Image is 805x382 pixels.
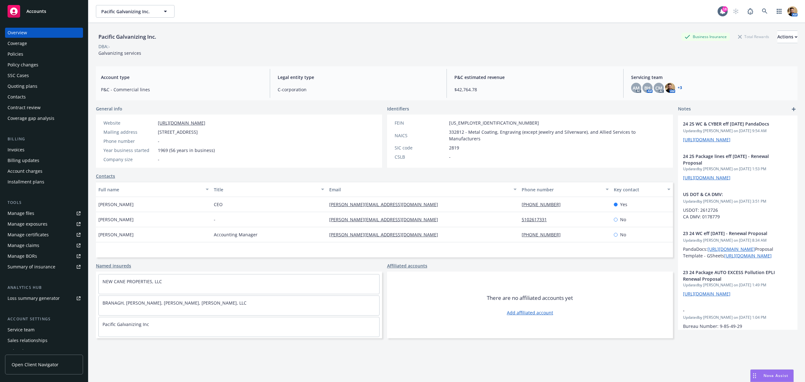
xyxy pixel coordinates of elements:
[395,144,447,151] div: SIC code
[449,144,459,151] span: 2819
[683,291,730,297] a: [URL][DOMAIN_NAME]
[449,120,539,126] span: [US_EMPLOYER_IDENTIFICATION_NUMBER]
[158,147,215,154] span: 1969 (56 years in business)
[98,50,141,56] span: Galvanizing services
[5,251,83,261] a: Manage BORs
[5,262,83,272] a: Summary of insurance
[681,33,730,41] div: Business Insurance
[214,186,317,193] div: Title
[8,230,49,240] div: Manage certificates
[708,246,755,252] a: [URL][DOMAIN_NAME]
[387,262,427,269] a: Affiliated accounts
[683,282,792,288] span: Updated by [PERSON_NAME] on [DATE] 1:49 PM
[12,361,58,368] span: Open Client Navigator
[103,321,149,327] a: Pacific Galvanizing Inc
[103,300,247,306] a: BRANAGH, [PERSON_NAME], [PERSON_NAME], [PERSON_NAME], LLC
[387,105,409,112] span: Identifiers
[678,86,682,90] a: +3
[678,186,797,225] div: US DOT & CA DMV:Updatedby [PERSON_NAME] on [DATE] 3:51 PMUSDOT: 2612726 CA DMV: 0178779
[683,269,776,282] span: 23 24 Package AUTO EXCESS Pollution EPLI Renewal Proposal
[103,138,155,144] div: Phone number
[5,166,83,176] a: Account charges
[101,86,262,93] span: P&C - Commercial lines
[214,231,258,238] span: Accounting Manager
[96,182,211,197] button: Full name
[98,201,134,208] span: [PERSON_NAME]
[103,278,162,284] a: NEW CANE PROPERTIES, LLC
[5,230,83,240] a: Manage certificates
[214,201,223,208] span: CEO
[611,182,673,197] button: Key contact
[522,232,566,238] a: [PHONE_NUMBER]
[678,115,797,148] div: 24 25 WC & CYBER eff [DATE] PandaDocsUpdatedby [PERSON_NAME] on [DATE] 9:54 AM[URL][DOMAIN_NAME]
[5,219,83,229] a: Manage exposures
[683,315,792,320] span: Updated by [PERSON_NAME] on [DATE] 1:04 PM
[683,238,792,243] span: Updated by [PERSON_NAME] on [DATE] 8:34 AM
[278,74,439,81] span: Legal entity type
[5,293,83,303] a: Loss summary generator
[750,369,794,382] button: Nova Assist
[395,120,447,126] div: FEIN
[777,31,797,43] button: Actions
[98,231,134,238] span: [PERSON_NAME]
[758,5,771,18] a: Search
[5,208,83,218] a: Manage files
[101,8,156,15] span: Pacific Galvanizing Inc.
[158,129,198,135] span: [STREET_ADDRESS]
[329,201,443,207] a: [PERSON_NAME][EMAIL_ADDRESS][DOMAIN_NAME]
[487,294,573,302] span: There are no affiliated accounts yet
[683,153,776,166] span: 24 25 Package lines eff [DATE] - Renewal Proposal
[790,105,797,113] a: add
[620,216,626,223] span: No
[449,154,451,160] span: -
[454,86,616,93] span: $42,764.78
[96,262,131,269] a: Named insureds
[678,148,797,186] div: 24 25 Package lines eff [DATE] - Renewal ProposalUpdatedby [PERSON_NAME] on [DATE] 1:53 PM[URL][D...
[5,103,83,113] a: Contract review
[522,216,552,222] a: 5102617331
[777,31,797,43] div: Actions
[98,216,134,223] span: [PERSON_NAME]
[735,33,772,41] div: Total Rewards
[8,240,39,250] div: Manage claims
[26,9,46,14] span: Accounts
[8,113,54,123] div: Coverage gap analysis
[787,6,797,16] img: photo
[655,85,662,91] span: CM
[8,166,42,176] div: Account charges
[722,6,728,12] div: 18
[8,92,26,102] div: Contacts
[327,182,519,197] button: Email
[101,74,262,81] span: Account type
[8,38,27,48] div: Coverage
[683,137,730,143] a: [URL][DOMAIN_NAME]
[8,325,35,335] div: Service team
[103,120,155,126] div: Website
[8,49,23,59] div: Policies
[683,207,792,220] p: USDOT: 2612726 CA DMV: 0178779
[454,74,616,81] span: P&C estimated revenue
[683,246,792,259] p: PandaDocs: Proposal Template - GSheets
[96,173,115,179] a: Contacts
[5,113,83,123] a: Coverage gap analysis
[751,370,758,382] div: Drag to move
[96,33,159,41] div: Pacific Galvanizing Inc.
[724,253,772,259] a: [URL][DOMAIN_NAME]
[683,307,776,314] span: -
[5,316,83,322] div: Account settings
[8,177,44,187] div: Installment plans
[8,208,34,218] div: Manage files
[96,105,122,112] span: General info
[683,121,776,127] span: 24 25 WC & CYBER eff [DATE] PandaDocs
[5,325,83,335] a: Service team
[329,232,443,238] a: [PERSON_NAME][EMAIL_ADDRESS][DOMAIN_NAME]
[522,186,602,193] div: Phone number
[8,293,60,303] div: Loss summary generator
[98,43,110,50] div: DBA: -
[683,323,792,329] p: Bureau Number: 9-85-49-29
[329,216,443,222] a: [PERSON_NAME][EMAIL_ADDRESS][DOMAIN_NAME]
[8,262,55,272] div: Summary of insurance
[683,191,776,198] span: US DOT & CA DMV:
[8,251,37,261] div: Manage BORs
[103,129,155,135] div: Mailing address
